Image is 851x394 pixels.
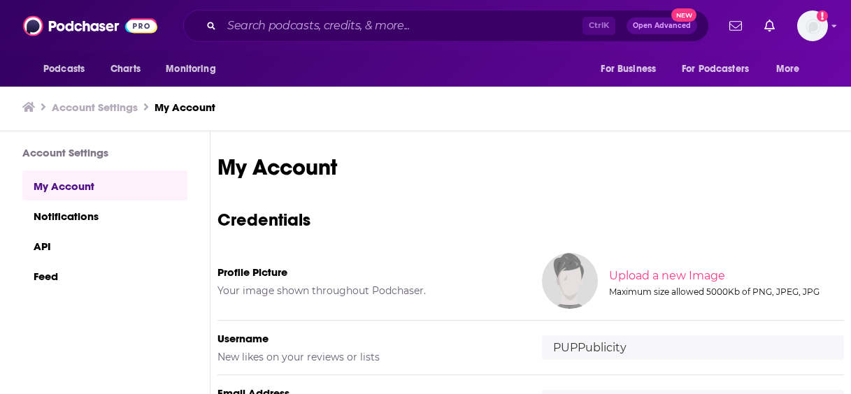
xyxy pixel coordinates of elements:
[22,170,187,200] a: My Account
[797,10,828,41] span: Logged in as PUPPublicity
[582,17,615,35] span: Ctrl K
[217,154,844,181] h1: My Account
[542,253,598,309] img: Your profile image
[671,8,696,22] span: New
[217,332,520,345] h5: Username
[682,59,749,79] span: For Podcasters
[22,200,187,231] a: Notifications
[542,335,844,360] input: username
[155,101,215,114] a: My Account
[766,56,817,82] button: open menu
[110,59,141,79] span: Charts
[43,59,85,79] span: Podcasts
[101,56,149,82] a: Charts
[591,56,673,82] button: open menu
[633,22,691,29] span: Open Advanced
[673,56,769,82] button: open menu
[817,10,828,22] svg: Add a profile image
[217,209,844,231] h3: Credentials
[797,10,828,41] img: User Profile
[22,231,187,261] a: API
[183,10,709,42] div: Search podcasts, credits, & more...
[609,286,841,297] div: Maximum size allowed 5000Kb of PNG, JPEG, JPG
[217,284,520,297] h5: Your image shown throughout Podchaser.
[22,261,187,291] a: Feed
[156,56,234,82] button: open menu
[217,351,520,363] h5: New likes on your reviews or lists
[627,17,697,34] button: Open AdvancedNew
[797,10,828,41] button: Show profile menu
[34,56,103,82] button: open menu
[217,265,520,279] h5: Profile Picture
[724,14,748,38] a: Show notifications dropdown
[222,15,582,37] input: Search podcasts, credits, & more...
[23,13,157,39] img: Podchaser - Follow, Share and Rate Podcasts
[166,59,215,79] span: Monitoring
[22,146,187,159] h3: Account Settings
[52,101,138,114] a: Account Settings
[776,59,800,79] span: More
[601,59,656,79] span: For Business
[759,14,780,38] a: Show notifications dropdown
